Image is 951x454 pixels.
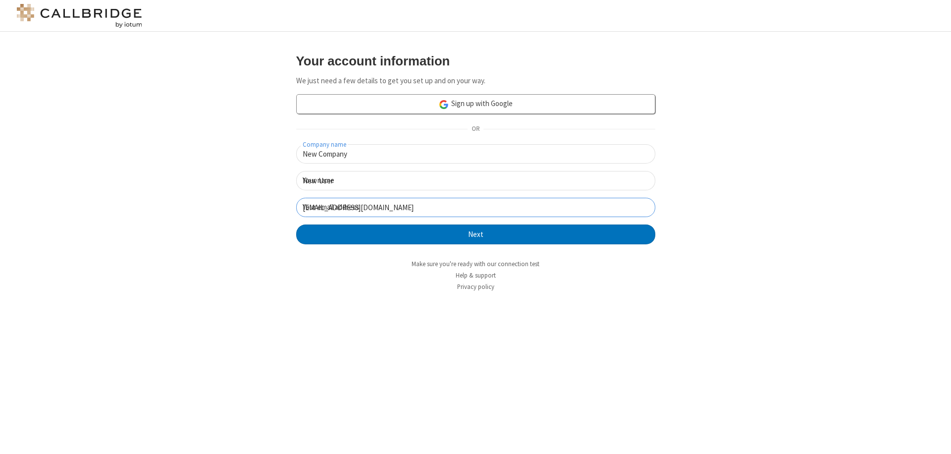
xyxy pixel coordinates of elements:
[296,198,655,217] input: Your email address
[296,171,655,190] input: Your name
[412,260,539,268] a: Make sure you're ready with our connection test
[438,99,449,110] img: google-icon.png
[296,75,655,87] p: We just need a few details to get you set up and on your way.
[468,122,483,136] span: OR
[296,94,655,114] a: Sign up with Google
[296,144,655,164] input: Company name
[15,4,144,28] img: logo@2x.png
[457,283,494,291] a: Privacy policy
[296,225,655,244] button: Next
[456,271,496,280] a: Help & support
[296,54,655,68] h3: Your account information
